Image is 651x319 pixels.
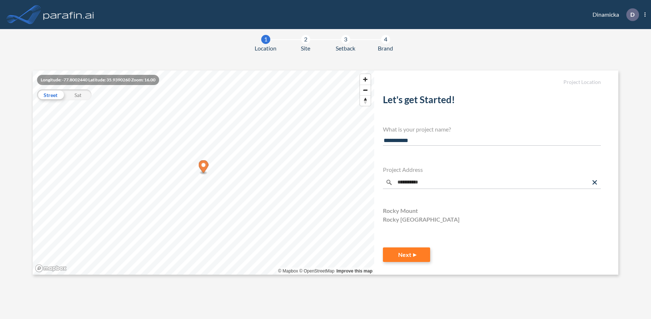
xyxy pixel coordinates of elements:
[42,7,96,22] img: logo
[261,35,270,44] div: 1
[198,160,208,175] div: Map marker
[336,44,355,53] span: Setback
[383,126,601,133] h4: What is your project name?
[37,75,159,85] div: Longitude: -77.8002440 Latitude: 35.9390260 Zoom: 16.00
[383,206,418,215] span: Rocky Mount
[383,176,601,189] input: Enter a location
[582,8,646,21] div: Dinamicka
[360,85,371,95] button: Zoom out
[383,215,460,224] span: Rocky [GEOGRAPHIC_DATA]
[360,74,371,85] button: Zoom in
[255,44,276,53] span: Location
[64,89,92,100] div: Sat
[360,96,371,106] span: Reset bearing to north
[33,70,375,275] canvas: Map
[360,95,371,106] button: Reset bearing to north
[336,268,372,274] a: Improve this map
[301,44,310,53] span: Site
[383,166,601,173] h4: Project Address
[378,44,393,53] span: Brand
[630,11,635,18] p: D
[37,89,64,100] div: Street
[383,247,430,262] button: Next
[341,35,350,44] div: 3
[383,79,601,85] h5: Project Location
[35,264,67,272] a: Mapbox homepage
[591,179,598,186] button: Clear
[278,268,298,274] a: Mapbox
[381,35,390,44] div: 4
[299,268,335,274] a: OpenStreetMap
[383,94,601,108] h2: Let's get Started!
[301,35,310,44] div: 2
